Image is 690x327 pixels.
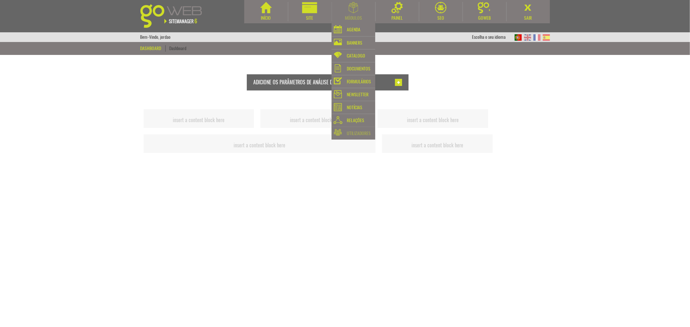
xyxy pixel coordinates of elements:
[435,2,446,13] img: SEO
[253,79,355,86] span: Adicione os parâmetros de análise do seu site.
[140,4,209,28] img: Goweb
[391,2,403,13] img: Painel
[347,103,363,112] div: Notícias
[334,39,342,45] img: banners
[145,117,253,123] h2: insert a content block here
[335,64,341,72] img: documentos
[347,77,371,86] div: Formulários
[515,34,522,41] img: PT
[170,45,187,51] a: Dashboard
[140,32,171,42] div: Bem-Vindo, jordao
[145,142,374,148] h2: insert a content block here
[334,103,342,111] img: noticias
[347,116,365,125] div: Relações
[522,2,534,13] img: Sair
[140,45,166,52] div: Dashboard
[334,25,342,33] img: agenda
[507,15,550,21] div: Sair
[395,79,402,86] img: Adicionar
[543,34,550,41] img: ES
[347,25,361,34] div: Agenda
[376,15,419,21] div: Painel
[349,2,358,13] img: Módulos
[302,2,317,13] img: Site
[347,38,363,47] div: Banners
[334,129,342,136] img: utilizadores
[533,34,541,41] img: FR
[379,117,487,123] h2: insert a content block here
[347,90,369,99] div: Newsletter
[334,52,342,58] img: catalogo
[262,117,369,123] h2: insert a content block here
[334,116,343,124] img: relacoes
[347,51,366,60] div: Catalogo
[244,15,288,21] div: Início
[288,15,332,21] div: Site
[260,2,272,13] img: Início
[334,90,342,98] img: newsletter
[524,34,531,41] img: EN
[478,2,491,13] img: Goweb
[419,15,463,21] div: SEO
[472,32,512,42] div: Escolha o seu idioma
[347,64,371,73] div: Documentos
[347,129,371,138] div: Utilizadores
[334,77,342,84] img: form
[332,15,375,21] div: Módulos
[463,15,506,21] div: Goweb
[384,142,491,148] h2: insert a content block here
[147,74,509,90] a: Adicione os parâmetros de análise do seu site. Adicionar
